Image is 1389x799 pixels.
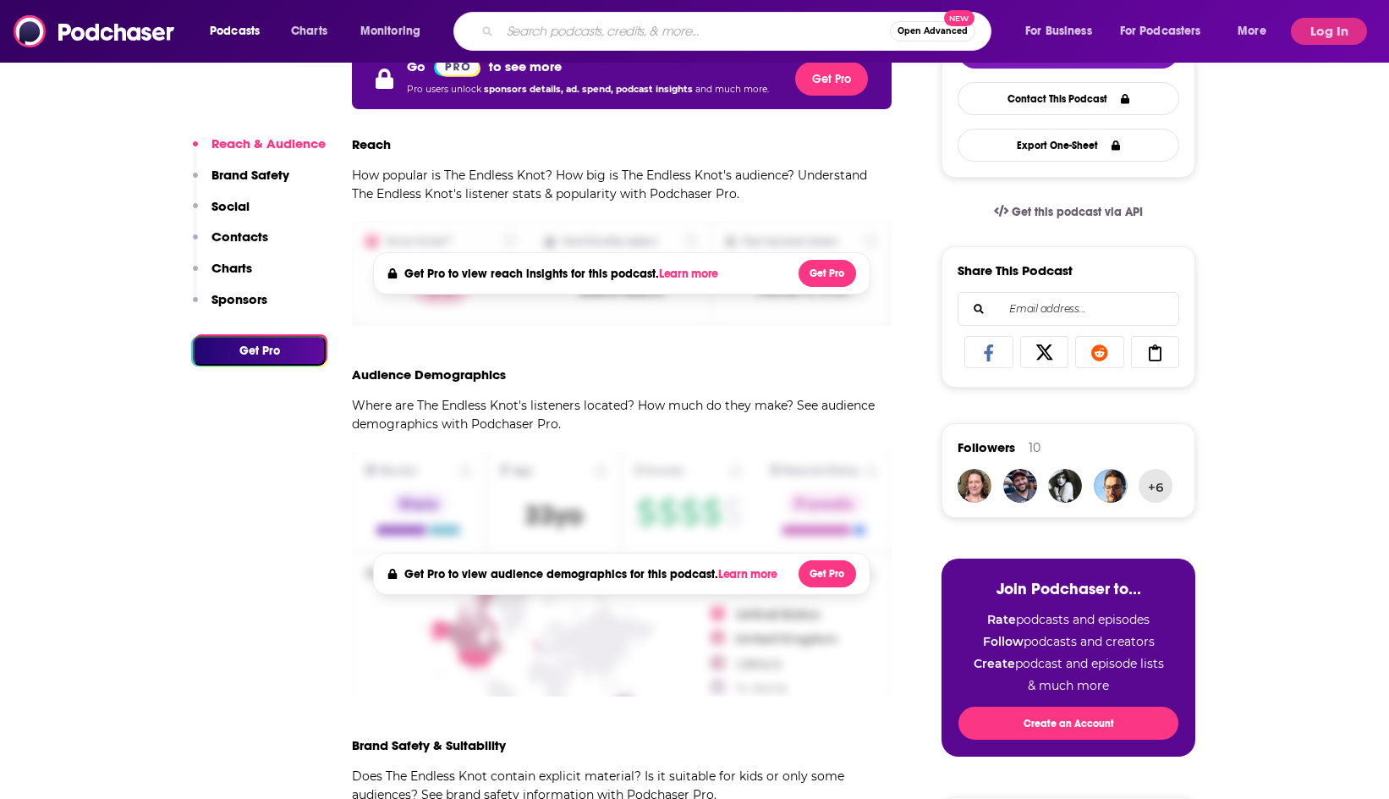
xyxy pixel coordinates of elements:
button: Export One-Sheet [958,129,1179,162]
h3: Join Podchaser to... [958,579,1178,598]
button: Charts [193,260,252,291]
h3: Reach [352,136,391,152]
span: More [1238,19,1266,43]
button: Get Pro [795,62,868,96]
a: Share on Reddit [1075,336,1124,368]
a: Charts [280,18,338,45]
button: Get Pro [799,560,856,587]
button: Social [193,198,250,229]
div: Search followers [958,292,1179,326]
a: Get this podcast via API [980,191,1156,233]
button: Learn more [659,267,723,281]
span: Charts [291,19,327,43]
span: Get this podcast via API [1012,205,1143,219]
a: Share on X/Twitter [1020,336,1069,368]
h3: Brand Safety & Suitability [352,737,506,753]
button: open menu [349,18,442,45]
span: sponsors details, ad. spend, podcast insights [484,84,695,95]
img: Sandmanstoriespresents [1003,469,1037,503]
p: Go [407,58,425,74]
h3: Share This Podcast [958,262,1073,278]
button: open menu [1109,18,1226,45]
img: feanarth [1094,469,1128,503]
a: Pro website [434,55,480,77]
p: Reach & Audience [211,135,326,152]
h4: Get Pro to view reach insights for this podcast. [404,267,723,281]
button: Learn more [718,568,782,581]
button: Reach & Audience [193,135,326,167]
span: Podcasts [210,19,260,43]
button: Get Pro [799,260,856,287]
span: For Business [1025,19,1092,43]
button: Brand Safety [193,167,289,198]
h3: Audience Demographics [352,366,506,383]
button: open menu [1013,18,1113,45]
button: open menu [198,18,282,45]
p: Where are The Endless Knot's listeners located? How much do they make? See audience demographics ... [352,396,892,433]
h4: Get Pro to view audience demographics for this podcast. [404,567,782,581]
img: Podchaser Pro [434,56,480,77]
span: Open Advanced [898,27,968,36]
p: Brand Safety [211,167,289,183]
li: podcast and episode lists [958,656,1178,671]
a: Copy Link [1131,336,1180,368]
img: LuluIrish [1048,469,1082,503]
li: podcasts and episodes [958,612,1178,627]
button: Get Pro [193,336,326,366]
img: Aven [958,469,991,503]
p: Pro users unlock and much more. [407,77,769,102]
li: & much more [958,678,1178,693]
p: Charts [211,260,252,276]
button: Sponsors [193,291,267,322]
img: Podchaser - Follow, Share and Rate Podcasts [14,15,176,47]
span: New [944,10,974,26]
span: Followers [958,439,1015,455]
span: Monitoring [360,19,420,43]
button: +6 [1139,469,1172,503]
div: 10 [1029,440,1040,455]
button: Open AdvancedNew [890,21,975,41]
button: Create an Account [958,707,1178,740]
p: How popular is The Endless Knot? How big is The Endless Knot's audience? Understand The Endless K... [352,166,892,203]
span: For Podcasters [1120,19,1201,43]
a: Contact This Podcast [958,82,1179,115]
li: podcasts and creators [958,634,1178,649]
strong: Rate [987,612,1016,627]
button: Log In [1291,18,1367,45]
strong: Create [974,656,1015,671]
p: Contacts [211,229,268,245]
input: Search podcasts, credits, & more... [500,18,890,45]
p: Social [211,198,250,214]
p: Sponsors [211,291,267,307]
input: Email address... [972,293,1165,325]
div: Search podcasts, credits, & more... [469,12,1007,51]
button: Contacts [193,229,268,260]
a: Share on Facebook [964,336,1013,368]
button: open menu [1226,18,1287,45]
p: to see more [489,58,562,74]
strong: Follow [983,634,1024,649]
